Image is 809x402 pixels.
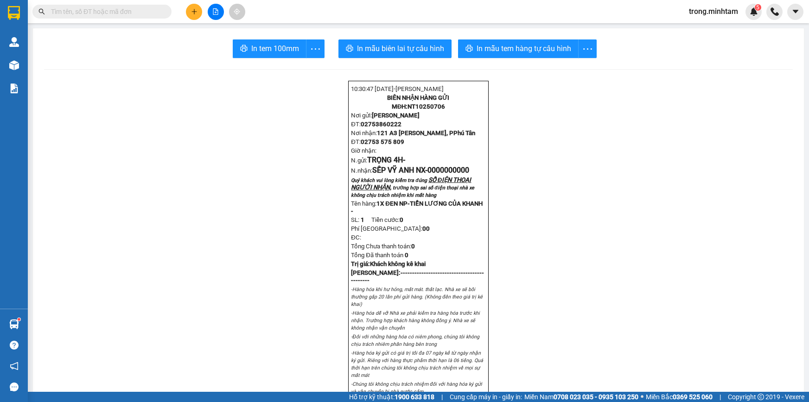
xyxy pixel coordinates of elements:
span: ĐT: [351,121,361,128]
span: printer [465,45,473,53]
span: Miền Nam [524,392,638,402]
span: message [10,383,19,391]
span: search [38,8,45,15]
span: | [441,392,443,402]
span: 0 [405,252,408,259]
em: -Hàng hóa khi hư hỏng, mất mát. thất lạc. Nhà xe sẽ bồi thường gấp 20 lần phí gửi hàng. (Không đề... [351,286,483,307]
button: printerIn mẫu tem hàng tự cấu hình [458,39,579,58]
img: warehouse-icon [9,60,19,70]
span: 1X ĐEN NP-TIỀN LƯƠNG CỦA KHANH - [351,200,483,214]
span: trường hợp sai số điện thoại nhà xe không chịu trách nhiệm khi mất hàng [351,185,474,198]
span: N.gửi: [351,157,405,164]
span: trong.minhtam [682,6,745,17]
img: solution-icon [9,84,19,93]
span: SẾP VỸ ANH NX- [372,166,427,175]
span: notification [10,362,19,370]
button: aim [229,4,245,20]
span: 121 A3 [PERSON_NAME], PPhú Tân [377,130,475,136]
strong: 1900 633 818 [395,393,434,401]
em: -Hàng hóa dễ vỡ Nhà xe phải kiểm tra hàng hóa trước khi nhận. Trường hợp khách hàng không đồng ý.... [351,310,480,331]
span: more [306,43,324,55]
span: plus [191,8,197,15]
strong: 0708 023 035 - 0935 103 250 [554,393,638,401]
em: -Hàng hóa ký gửi có giá trị tối đa 07 ngày kể từ ngày nhận ký gửi. Riêng với hàng thực phẩm thời ... [351,350,483,378]
span: Trị giá: [351,260,370,267]
span: Tên hàng: [351,200,483,214]
img: warehouse-icon [9,37,19,47]
span: more [579,43,596,55]
span: printer [240,45,248,53]
em: -Chúng tôi không chịu trách nhiệm đối với hàng hóa ký gửi và vận chuyển bị nhà nước cấm [351,381,482,395]
strong: BIÊN NHẬN HÀNG GỬI [387,94,449,101]
span: 10:30:47 [DATE]- [351,85,444,92]
button: plus [186,4,202,20]
span: [PERSON_NAME] [395,85,444,92]
span: SỐ ĐIỆN THOẠI NGƯỜI NHẬN, [351,176,471,191]
em: -Đối với những hàng hóa có niêm phong, chúng tôi không chịu trách nhiêm phần hàng bên trong [351,334,479,347]
img: icon-new-feature [750,7,758,16]
span: 1 [361,216,364,223]
span: Phí [GEOGRAPHIC_DATA]: [351,225,430,232]
span: Giờ nhận: [351,147,376,154]
span: 0 [426,225,430,232]
span: Nơi gửi: [351,112,420,119]
span: In tem 100mm [251,43,299,54]
span: Nơi nhận: [351,130,475,136]
span: NT10250706 [408,103,445,110]
strong: MĐH: [392,103,446,110]
span: 0000000000 [427,166,469,175]
img: logo-vxr [8,6,20,20]
span: file-add [212,8,219,15]
img: warehouse-icon [9,319,19,329]
span: Khách không kê khai [370,260,426,267]
span: Cung cấp máy in - giấy in: [450,392,522,402]
span: In mẫu biên lai tự cấu hình [357,43,444,54]
span: aim [234,8,240,15]
span: N.nhận: [351,167,469,174]
span: Tổng Đã thanh toán [351,252,403,259]
span: caret-down [791,7,800,16]
sup: 1 [18,318,20,321]
span: | [720,392,721,402]
button: printerIn mẫu biên lai tự cấu hình [338,39,452,58]
span: 0 [411,243,415,250]
button: printerIn tem 100mm [233,39,306,58]
strong: 0369 525 060 [673,393,713,401]
img: phone-icon [771,7,779,16]
button: more [578,39,597,58]
span: question-circle [10,341,19,350]
span: ⚪️ [641,395,643,399]
button: more [306,39,325,58]
span: Miền Bắc [646,392,713,402]
span: Hỗ trợ kỹ thuật: [349,392,434,402]
span: [PERSON_NAME] [372,112,420,119]
span: ĐC: [351,234,361,241]
span: Tổng Chưa thanh toán: [351,243,415,250]
button: caret-down [787,4,803,20]
span: copyright [758,394,764,400]
span: Quý khách vui lòng kiểm tra đúng [351,177,427,183]
sup: 5 [755,4,761,11]
span: 02753860222 [361,121,401,128]
strong: [PERSON_NAME]:-------------------------------------------- [351,269,484,284]
button: file-add [208,4,224,20]
span: printer [346,45,353,53]
span: 02753 575 809 [361,138,404,145]
input: Tìm tên, số ĐT hoặc mã đơn [51,6,160,17]
span: 5 [756,4,759,11]
span: Tiền cước: [371,216,403,223]
span: In mẫu tem hàng tự cấu hình [477,43,571,54]
span: SL: [351,216,359,223]
span: ĐT: [351,138,361,145]
span: TRỌNG 4H- [367,156,405,164]
span: 0 [400,216,403,223]
strong: 0 [422,225,430,232]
